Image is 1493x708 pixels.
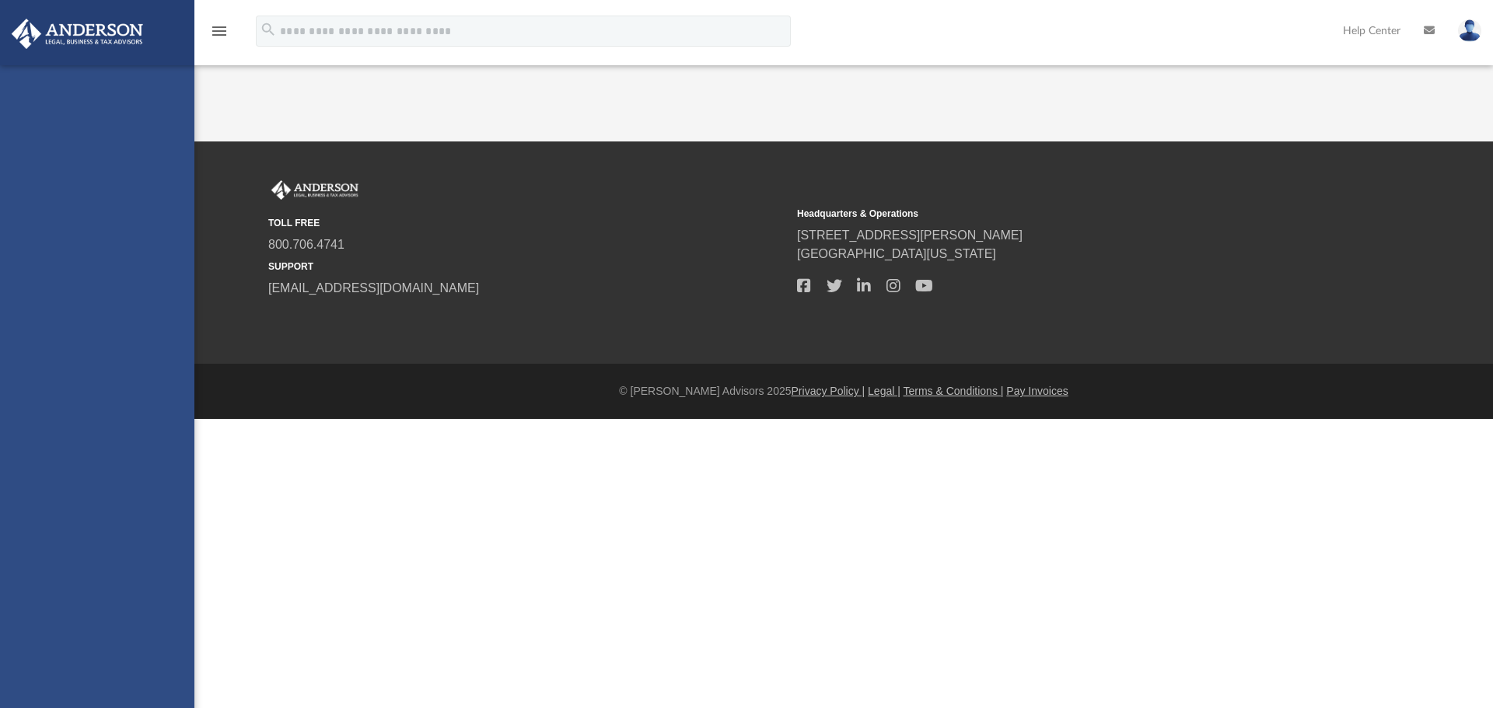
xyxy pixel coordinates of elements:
img: User Pic [1458,19,1481,42]
img: Anderson Advisors Platinum Portal [268,180,362,201]
a: Terms & Conditions | [904,385,1004,397]
a: Legal | [868,385,900,397]
a: [STREET_ADDRESS][PERSON_NAME] [797,228,1023,242]
small: TOLL FREE [268,216,786,230]
a: 800.706.4741 [268,238,344,251]
i: search [260,21,277,38]
small: Headquarters & Operations [797,207,1315,221]
a: [EMAIL_ADDRESS][DOMAIN_NAME] [268,281,479,295]
small: SUPPORT [268,260,786,274]
img: Anderson Advisors Platinum Portal [7,19,148,49]
a: Privacy Policy | [792,385,865,397]
a: menu [210,30,229,40]
i: menu [210,22,229,40]
a: [GEOGRAPHIC_DATA][US_STATE] [797,247,996,260]
a: Pay Invoices [1006,385,1068,397]
div: © [PERSON_NAME] Advisors 2025 [194,383,1493,399]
